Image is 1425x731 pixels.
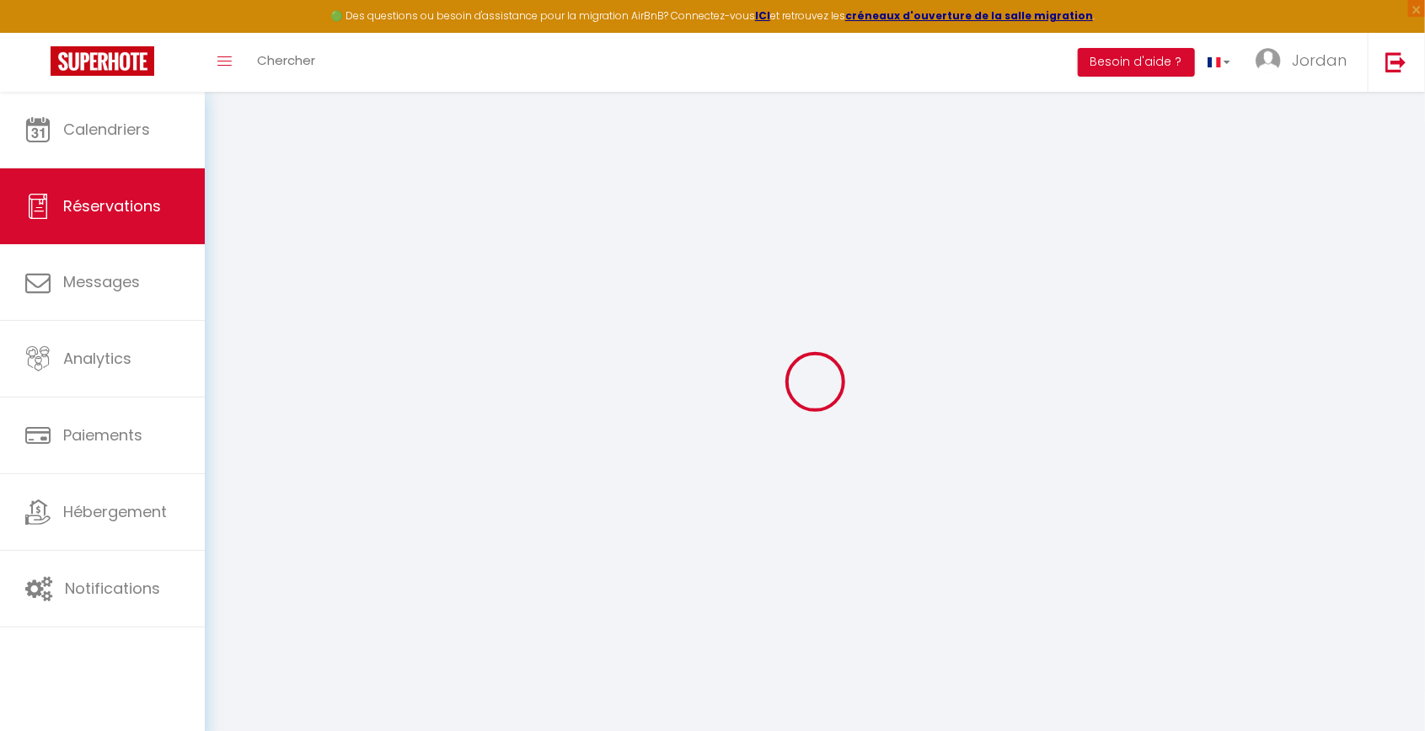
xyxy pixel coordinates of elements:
[63,424,142,446] span: Paiements
[63,271,140,292] span: Messages
[755,8,770,23] a: ICI
[51,46,154,76] img: Super Booking
[1292,50,1347,71] span: Jordan
[1243,33,1368,92] a: ... Jordan
[1078,48,1195,77] button: Besoin d'aide ?
[13,7,64,57] button: Ouvrir le widget de chat LiveChat
[63,348,131,369] span: Analytics
[257,51,315,69] span: Chercher
[1385,51,1406,72] img: logout
[63,119,150,140] span: Calendriers
[63,501,167,522] span: Hébergement
[63,195,161,216] span: Réservations
[845,8,1093,23] a: créneaux d'ouverture de la salle migration
[1256,48,1281,73] img: ...
[244,33,328,92] a: Chercher
[65,578,160,599] span: Notifications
